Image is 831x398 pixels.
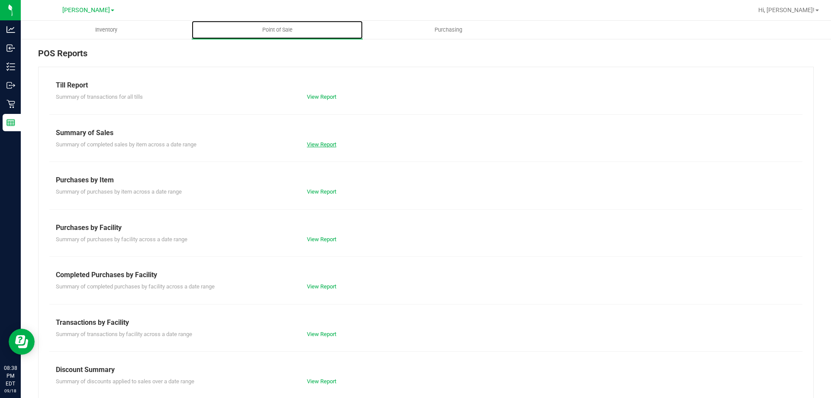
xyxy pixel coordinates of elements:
span: Summary of discounts applied to sales over a date range [56,378,194,385]
div: Purchases by Facility [56,223,796,233]
inline-svg: Analytics [6,25,15,34]
div: Till Report [56,80,796,91]
iframe: Resource center [9,329,35,355]
a: View Report [307,141,336,148]
a: Purchasing [363,21,534,39]
span: Summary of transactions by facility across a date range [56,331,192,337]
span: Summary of completed sales by item across a date range [56,141,196,148]
div: Discount Summary [56,365,796,375]
a: View Report [307,378,336,385]
a: View Report [307,331,336,337]
p: 09/18 [4,388,17,394]
a: View Report [307,94,336,100]
span: Point of Sale [251,26,304,34]
span: [PERSON_NAME] [62,6,110,14]
div: Completed Purchases by Facility [56,270,796,280]
span: Summary of purchases by facility across a date range [56,236,187,243]
span: Purchasing [423,26,474,34]
div: Purchases by Item [56,175,796,185]
span: Inventory [84,26,129,34]
inline-svg: Outbound [6,81,15,90]
div: Summary of Sales [56,128,796,138]
span: Summary of transactions for all tills [56,94,143,100]
div: POS Reports [38,47,814,67]
a: View Report [307,188,336,195]
a: View Report [307,236,336,243]
a: View Report [307,283,336,290]
div: Transactions by Facility [56,317,796,328]
span: Summary of purchases by item across a date range [56,188,182,195]
span: Hi, [PERSON_NAME]! [758,6,815,13]
span: Summary of completed purchases by facility across a date range [56,283,215,290]
inline-svg: Inventory [6,62,15,71]
a: Point of Sale [192,21,363,39]
inline-svg: Retail [6,100,15,108]
p: 08:38 PM EDT [4,364,17,388]
inline-svg: Inbound [6,44,15,52]
a: Inventory [21,21,192,39]
inline-svg: Reports [6,118,15,127]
